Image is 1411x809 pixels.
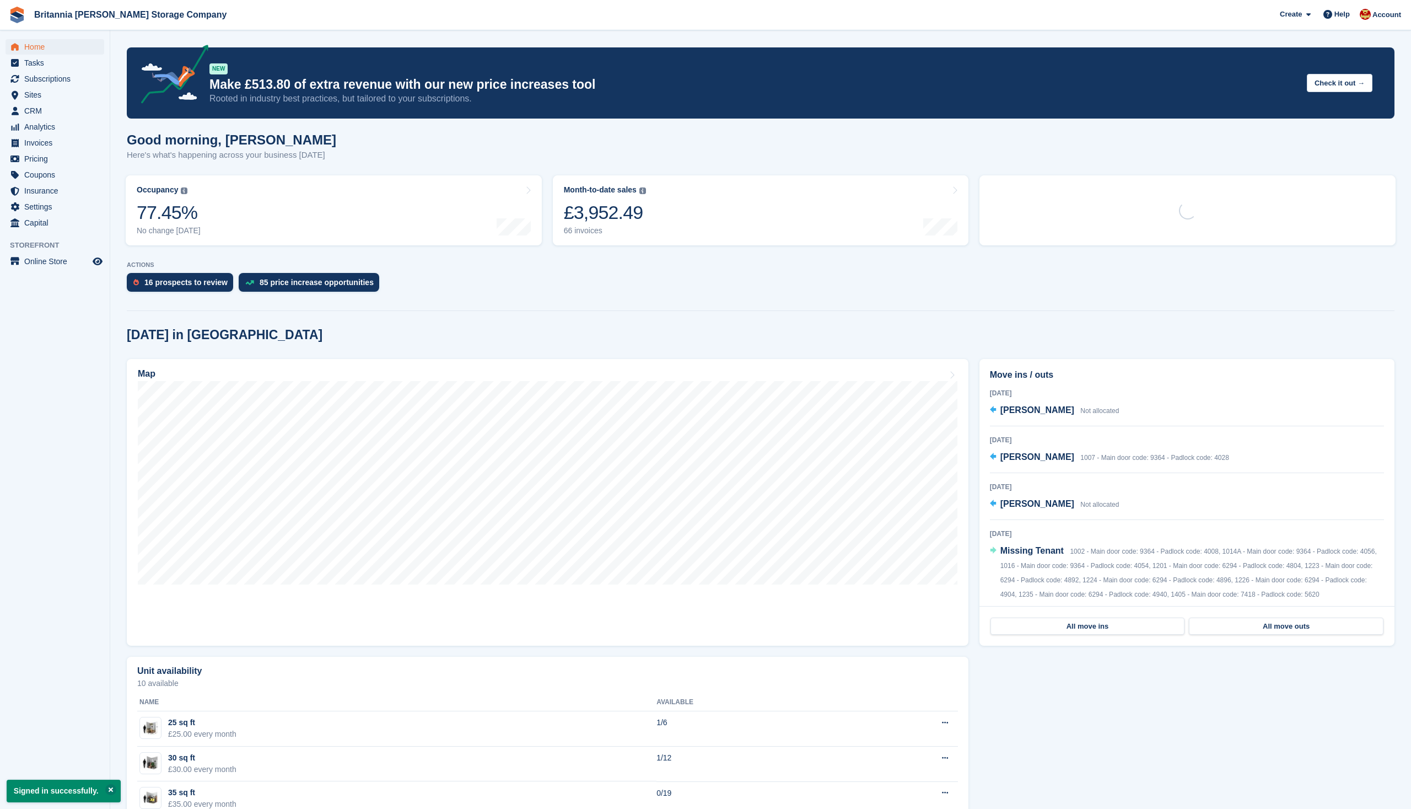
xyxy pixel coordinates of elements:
a: menu [6,199,104,215]
span: Online Store [24,254,90,269]
h2: Move ins / outs [990,368,1384,382]
a: menu [6,167,104,183]
span: 1007 - Main door code: 9364 - Padlock code: 4028 [1080,454,1229,462]
span: Invoices [24,135,90,151]
p: Signed in successfully. [7,780,121,802]
span: Settings [24,199,90,215]
div: 35 sq ft [168,787,236,799]
span: [PERSON_NAME] [1000,452,1074,462]
a: Map [127,359,968,646]
a: menu [6,71,104,87]
a: menu [6,39,104,55]
a: Month-to-date sales £3,952.49 66 invoices [553,175,969,245]
p: Make £513.80 of extra revenue with our new price increases tool [209,77,1298,93]
a: menu [6,135,104,151]
a: All move ins [990,618,1185,635]
div: 30 sq ft [168,752,236,764]
button: Check it out → [1307,74,1372,92]
span: 1002 - Main door code: 9364 - Padlock code: 4008, 1014A - Main door code: 9364 - Padlock code: 40... [1000,548,1377,598]
span: Account [1372,9,1401,20]
span: Capital [24,215,90,231]
a: All move outs [1189,618,1383,635]
a: 85 price increase opportunities [239,273,385,297]
h2: Unit availability [137,666,202,676]
span: Subscriptions [24,71,90,87]
h1: Good morning, [PERSON_NAME] [127,132,336,147]
a: [PERSON_NAME] Not allocated [990,404,1119,418]
img: Einar Agustsson [1360,9,1371,20]
div: [DATE] [990,435,1384,445]
img: 35-sqft-unit.jpg [140,790,161,806]
div: [DATE] [990,529,1384,539]
img: stora-icon-8386f47178a22dfd0bd8f6a31ec36ba5ce8667c1dd55bd0f319d3a0aa187defe.svg [9,7,25,23]
a: Occupancy 77.45% No change [DATE] [126,175,542,245]
a: menu [6,151,104,167]
img: price_increase_opportunities-93ffe204e8149a01c8c9dc8f82e8f89637d9d84a8eef4429ea346261dce0b2c0.svg [245,280,254,285]
td: 1/6 [656,711,842,747]
div: 25 sq ft [168,717,236,728]
span: Help [1334,9,1350,20]
img: prospect-51fa495bee0391a8d652442698ab0144808aea92771e9ea1ae160a38d050c398.svg [133,279,139,286]
span: Storefront [10,240,110,251]
div: 85 price increase opportunities [260,278,374,287]
p: Here's what's happening across your business [DATE] [127,149,336,162]
a: menu [6,55,104,71]
a: Preview store [91,255,104,268]
span: Missing Tenant [1000,546,1064,555]
span: Not allocated [1080,501,1119,508]
img: 25.jpg [140,720,161,736]
a: menu [6,87,104,103]
img: price-adjustments-announcement-icon-8257ccfd72463d97f412b2fc003d46551f7dbcb40ab6d574587a9cd5c0d94... [132,45,209,108]
div: 16 prospects to review [144,278,228,287]
th: Available [656,694,842,711]
div: £30.00 every month [168,764,236,775]
a: menu [6,183,104,199]
span: Pricing [24,151,90,167]
a: [PERSON_NAME] 1007 - Main door code: 9364 - Padlock code: 4028 [990,451,1229,465]
span: Sites [24,87,90,103]
a: menu [6,215,104,231]
th: Name [137,694,656,711]
span: Create [1280,9,1302,20]
img: icon-info-grey-7440780725fd019a000dd9b08b2336e03edf1995a4989e88bcd33f0948082b44.svg [639,187,646,194]
a: Missing Tenant 1002 - Main door code: 9364 - Padlock code: 4008, 1014A - Main door code: 9364 - P... [990,544,1384,602]
span: Not allocated [1080,407,1119,415]
a: menu [6,103,104,119]
span: CRM [24,103,90,119]
p: Rooted in industry best practices, but tailored to your subscriptions. [209,93,1298,105]
span: [PERSON_NAME] [1000,405,1074,415]
a: menu [6,119,104,135]
p: 10 available [137,679,958,687]
a: 16 prospects to review [127,273,239,297]
span: Tasks [24,55,90,71]
div: 66 invoices [564,226,646,235]
div: 77.45% [137,201,201,224]
h2: [DATE] in [GEOGRAPHIC_DATA] [127,328,322,342]
div: £3,952.49 [564,201,646,224]
h2: Map [138,369,155,379]
span: Coupons [24,167,90,183]
div: [DATE] [990,482,1384,492]
div: Month-to-date sales [564,185,637,195]
div: [DATE] [990,388,1384,398]
a: [PERSON_NAME] Not allocated [990,497,1119,512]
div: £25.00 every month [168,728,236,740]
a: menu [6,254,104,269]
a: Britannia [PERSON_NAME] Storage Company [30,6,231,24]
td: 1/12 [656,747,842,782]
div: Occupancy [137,185,178,195]
img: 30-sqft-unit.jpg [140,755,161,771]
div: No change [DATE] [137,226,201,235]
span: Analytics [24,119,90,135]
span: Home [24,39,90,55]
span: Insurance [24,183,90,199]
img: icon-info-grey-7440780725fd019a000dd9b08b2336e03edf1995a4989e88bcd33f0948082b44.svg [181,187,187,194]
p: ACTIONS [127,261,1394,269]
div: NEW [209,63,228,74]
span: [PERSON_NAME] [1000,499,1074,508]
